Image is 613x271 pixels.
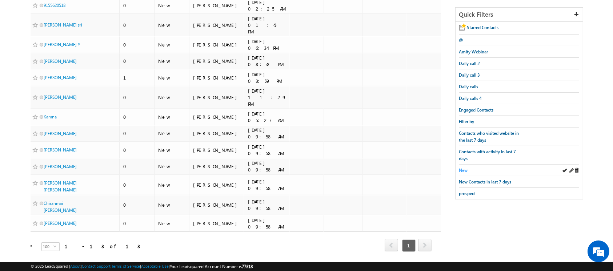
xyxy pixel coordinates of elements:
[193,182,241,188] div: [PERSON_NAME]
[248,88,287,107] div: [DATE] 11:29 PM
[123,130,151,137] div: 0
[44,75,77,80] a: [PERSON_NAME]
[123,147,151,153] div: 0
[459,107,494,113] span: Engaged Contacts
[82,264,111,268] a: Contact Support
[248,178,287,191] div: [DATE] 09:58 AM
[248,127,287,140] div: [DATE] 09:58 AM
[459,191,476,196] span: prospect
[44,3,65,8] a: 9155620518
[158,130,186,137] div: New
[158,74,186,81] div: New
[44,94,77,100] a: [PERSON_NAME]
[248,15,287,35] div: [DATE] 01:45 PM
[158,202,186,208] div: New
[248,143,287,157] div: [DATE] 09:58 AM
[123,2,151,9] div: 0
[402,239,416,252] span: 1
[158,147,186,153] div: New
[44,114,57,120] a: Kamna
[193,130,241,137] div: [PERSON_NAME]
[44,221,77,226] a: [PERSON_NAME]
[141,264,169,268] a: Acceptable Use
[158,2,186,9] div: New
[158,114,186,120] div: New
[158,22,186,28] div: New
[459,72,480,78] span: Daily call 3
[112,264,140,268] a: Terms of Service
[123,94,151,101] div: 0
[123,182,151,188] div: 0
[193,114,241,120] div: [PERSON_NAME]
[385,240,398,251] a: prev
[119,4,137,21] div: Minimize live chat window
[65,242,140,250] div: 1 - 13 of 13
[44,201,77,213] a: Chiranmai [PERSON_NAME]
[44,147,77,153] a: [PERSON_NAME]
[459,149,516,161] span: Contacts with activity in last 7 days
[53,244,59,248] span: select
[158,94,186,101] div: New
[248,160,287,173] div: [DATE] 09:58 AM
[456,8,583,22] div: Quick Filters
[123,220,151,227] div: 0
[70,264,81,268] a: About
[158,220,186,227] div: New
[193,94,241,101] div: [PERSON_NAME]
[99,213,132,223] em: Start Chat
[193,147,241,153] div: [PERSON_NAME]
[459,49,488,54] span: Amity Webinar
[467,25,499,30] span: Starred Contacts
[44,131,77,136] a: [PERSON_NAME]
[248,217,287,230] div: [DATE] 09:58 AM
[193,163,241,170] div: [PERSON_NAME]
[459,96,482,101] span: Daily calls 4
[44,58,77,64] a: [PERSON_NAME]
[193,2,241,9] div: [PERSON_NAME]
[158,41,186,48] div: New
[158,163,186,170] div: New
[38,38,122,48] div: Chat with us now
[123,41,151,48] div: 0
[193,202,241,208] div: [PERSON_NAME]
[123,202,151,208] div: 0
[418,240,432,251] a: next
[248,198,287,211] div: [DATE] 09:58 AM
[123,58,151,64] div: 0
[459,130,519,143] span: Contacts who visited website in the last 7 days
[44,164,77,169] a: [PERSON_NAME]
[418,239,432,251] span: next
[248,38,287,51] div: [DATE] 06:34 PM
[123,114,151,120] div: 0
[12,38,31,48] img: d_60004797649_company_0_60004797649
[42,243,53,251] span: 100
[385,239,398,251] span: prev
[123,22,151,28] div: 0
[123,163,151,170] div: 0
[44,42,80,47] a: [PERSON_NAME] Y
[248,71,287,84] div: [DATE] 03:59 PM
[31,263,253,270] span: © 2025 LeadSquared | | | | |
[193,41,241,48] div: [PERSON_NAME]
[248,110,287,124] div: [DATE] 05:27 AM
[459,179,512,185] span: New Contacts in last 7 days
[44,180,77,193] a: [PERSON_NAME] [PERSON_NAME]
[248,54,287,68] div: [DATE] 08:42 PM
[123,74,151,81] div: 1
[459,61,480,66] span: Daily call 2
[158,182,186,188] div: New
[193,58,241,64] div: [PERSON_NAME]
[242,264,253,269] span: 77318
[158,58,186,64] div: New
[193,22,241,28] div: [PERSON_NAME]
[459,84,478,89] span: Daily calls
[193,74,241,81] div: [PERSON_NAME]
[459,119,474,124] span: Filter by
[170,264,253,269] span: Your Leadsquared Account Number is
[459,167,468,173] span: New
[193,220,241,227] div: [PERSON_NAME]
[9,67,133,207] textarea: Type your message and hit 'Enter'
[44,22,82,28] a: [PERSON_NAME] sri
[459,37,463,43] span: @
